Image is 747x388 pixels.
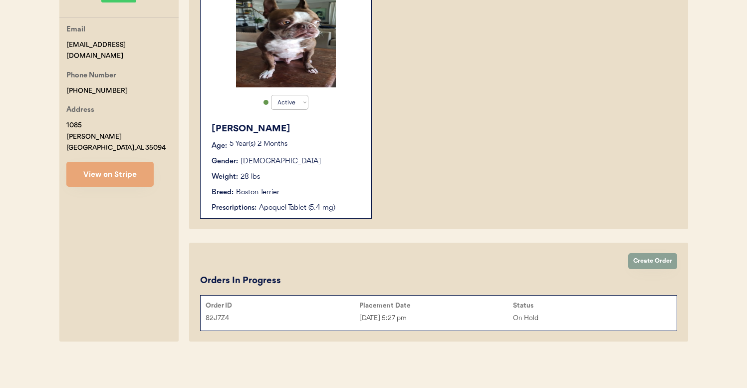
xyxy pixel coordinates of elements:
div: Orders In Progress [200,274,281,288]
div: Status [513,302,667,310]
div: 82J7Z4 [206,313,359,324]
p: 5 Year(s) 2 Months [230,141,361,148]
div: Breed: [212,187,234,198]
div: Email [66,24,85,36]
div: Order ID [206,302,359,310]
div: [EMAIL_ADDRESS][DOMAIN_NAME] [66,39,179,62]
div: 28 lbs [241,172,260,182]
div: [DEMOGRAPHIC_DATA] [241,156,321,167]
div: Prescriptions: [212,203,256,213]
div: On Hold [513,313,667,324]
div: [DATE] 5:27 pm [359,313,513,324]
div: Address [66,104,94,117]
div: [PHONE_NUMBER] [66,85,128,97]
div: Gender: [212,156,238,167]
div: [PERSON_NAME] [212,122,361,136]
button: Create Order [628,253,677,269]
div: Phone Number [66,70,116,82]
div: Placement Date [359,302,513,310]
div: Apoquel Tablet (5.4 mg) [259,203,361,213]
div: 1085 [PERSON_NAME] [GEOGRAPHIC_DATA], AL 35094 [66,120,166,154]
div: Age: [212,141,227,151]
div: Boston Terrier [236,187,279,198]
button: View on Stripe [66,162,154,187]
div: Weight: [212,172,238,182]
